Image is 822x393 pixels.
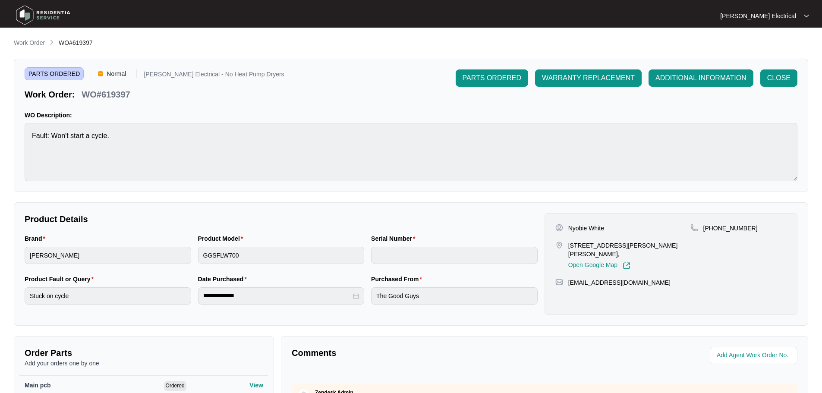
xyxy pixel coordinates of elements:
img: map-pin [555,241,563,249]
img: chevron-right [48,39,55,46]
input: Add Agent Work Order No. [717,350,792,361]
img: Vercel Logo [98,71,103,76]
input: Serial Number [371,247,538,264]
span: Ordered [164,381,186,391]
button: CLOSE [760,69,797,87]
input: Date Purchased [203,291,352,300]
span: ADDITIONAL INFORMATION [655,73,746,83]
p: Work Order [14,38,45,47]
a: Open Google Map [568,262,630,270]
span: WARRANTY REPLACEMENT [542,73,635,83]
p: Work Order: [25,88,75,101]
label: Brand [25,234,49,243]
img: map-pin [690,224,698,232]
p: [EMAIL_ADDRESS][DOMAIN_NAME] [568,278,671,287]
p: Product Details [25,213,538,225]
img: user-pin [555,224,563,232]
img: dropdown arrow [804,14,809,18]
span: Normal [103,67,129,80]
span: WO#619397 [59,39,93,46]
input: Purchased From [371,287,538,305]
p: WO Description: [25,111,797,119]
p: [PHONE_NUMBER] [703,224,758,233]
p: View [249,381,263,390]
label: Product Fault or Query [25,275,97,283]
p: Order Parts [25,347,263,359]
label: Purchased From [371,275,425,283]
button: ADDITIONAL INFORMATION [649,69,753,87]
span: CLOSE [767,73,791,83]
p: Add your orders one by one [25,359,263,368]
span: PARTS ORDERED [463,73,521,83]
p: Nyobie White [568,224,604,233]
textarea: Fault: Won't start a cycle. [25,123,797,181]
button: WARRANTY REPLACEMENT [535,69,642,87]
label: Date Purchased [198,275,250,283]
img: map-pin [555,278,563,286]
img: residentia service logo [13,2,73,28]
label: Product Model [198,234,247,243]
p: WO#619397 [82,88,130,101]
input: Product Fault or Query [25,287,191,305]
span: PARTS ORDERED [25,67,84,80]
p: [STREET_ADDRESS][PERSON_NAME][PERSON_NAME], [568,241,690,258]
a: Work Order [12,38,47,48]
img: Link-External [623,262,630,270]
button: PARTS ORDERED [456,69,528,87]
p: [PERSON_NAME] Electrical [720,12,796,20]
p: Comments [292,347,539,359]
label: Serial Number [371,234,419,243]
p: [PERSON_NAME] Electrical - No Heat Pump Dryers [144,71,284,80]
input: Brand [25,247,191,264]
input: Product Model [198,247,365,264]
span: Main pcb [25,382,51,389]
